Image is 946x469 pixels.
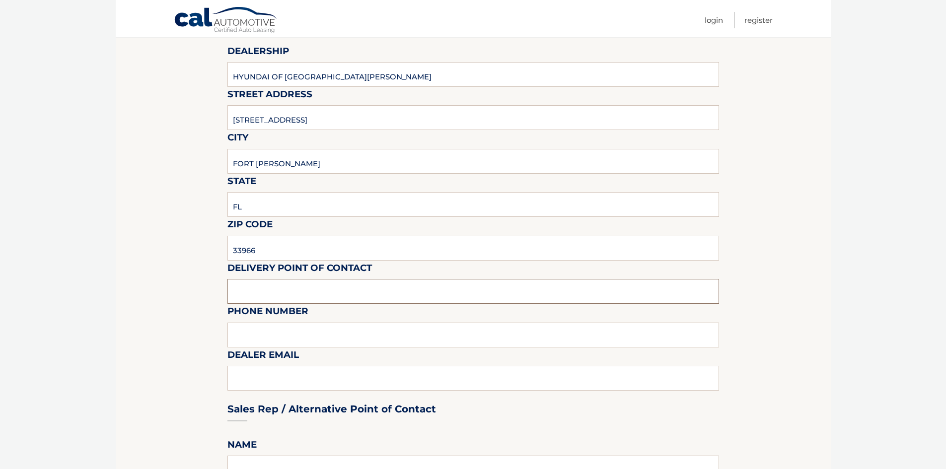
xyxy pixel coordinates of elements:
label: State [227,174,256,192]
label: Street Address [227,87,312,105]
label: Dealership [227,44,289,62]
label: City [227,130,248,148]
a: Cal Automotive [174,6,278,35]
label: Delivery Point of Contact [227,261,372,279]
a: Register [744,12,773,28]
label: Phone Number [227,304,308,322]
label: Dealer Email [227,347,299,366]
label: Zip Code [227,217,273,235]
label: Name [227,437,257,456]
h3: Sales Rep / Alternative Point of Contact [227,403,436,415]
a: Login [705,12,723,28]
